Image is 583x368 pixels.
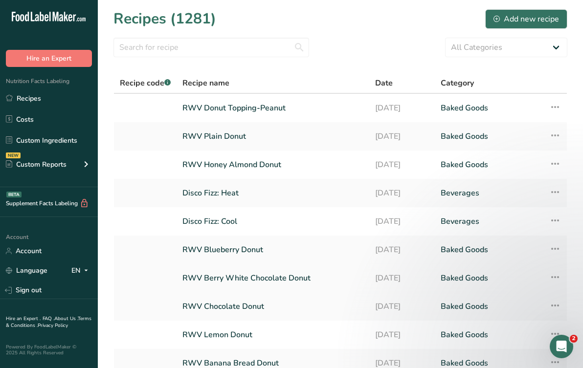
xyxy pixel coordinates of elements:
a: Baked Goods [441,154,538,175]
a: Baked Goods [441,296,538,317]
a: RWV Blueberry Donut [182,239,363,260]
a: RWV Plain Donut [182,126,363,147]
a: Language [6,262,47,279]
span: 2 [570,335,578,343]
div: BETA [6,192,22,197]
a: [DATE] [375,239,429,260]
h1: Recipes (1281) [113,8,216,30]
a: RWV Donut Topping-Peanut [182,98,363,118]
a: [DATE] [375,211,429,232]
button: Add new recipe [485,9,567,29]
span: Recipe name [182,77,229,89]
a: RWV Chocolate Donut [182,296,363,317]
a: [DATE] [375,325,429,345]
a: [DATE] [375,154,429,175]
a: Baked Goods [441,268,538,288]
input: Search for recipe [113,38,309,57]
button: Hire an Expert [6,50,92,67]
a: RWV Honey Almond Donut [182,154,363,175]
a: [DATE] [375,296,429,317]
a: Baked Goods [441,98,538,118]
a: [DATE] [375,126,429,147]
div: EN [71,265,92,277]
a: Terms & Conditions . [6,315,91,329]
a: Privacy Policy [38,322,68,329]
a: Baked Goods [441,239,538,260]
a: Hire an Expert . [6,315,41,322]
a: [DATE] [375,98,429,118]
a: RWV Lemon Donut [182,325,363,345]
a: Beverages [441,211,538,232]
div: Add new recipe [493,13,559,25]
a: Baked Goods [441,325,538,345]
iframe: Intercom live chat [550,335,573,358]
a: Disco Fizz: Heat [182,183,363,203]
a: Disco Fizz: Cool [182,211,363,232]
a: Beverages [441,183,538,203]
span: Date [375,77,393,89]
div: NEW [6,152,21,158]
a: Baked Goods [441,126,538,147]
a: RWV Berry White Chocolate Donut [182,268,363,288]
a: FAQ . [43,315,54,322]
span: Category [441,77,474,89]
div: Powered By FoodLabelMaker © 2025 All Rights Reserved [6,344,92,356]
a: [DATE] [375,268,429,288]
a: About Us . [54,315,78,322]
span: Recipe code [120,78,171,88]
div: Custom Reports [6,159,67,170]
a: [DATE] [375,183,429,203]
